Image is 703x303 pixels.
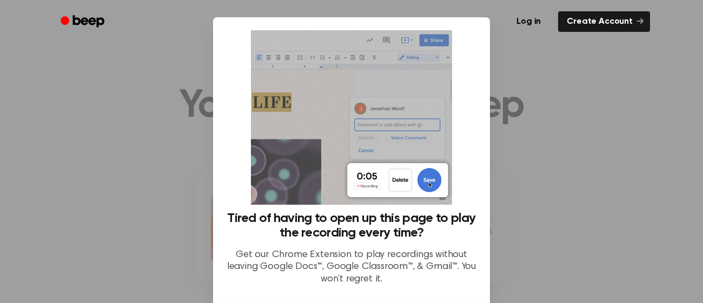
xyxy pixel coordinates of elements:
[53,11,114,32] a: Beep
[226,249,477,286] p: Get our Chrome Extension to play recordings without leaving Google Docs™, Google Classroom™, & Gm...
[558,11,650,32] a: Create Account
[226,211,477,240] h3: Tired of having to open up this page to play the recording every time?
[506,9,552,34] a: Log in
[251,30,452,205] img: Beep extension in action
